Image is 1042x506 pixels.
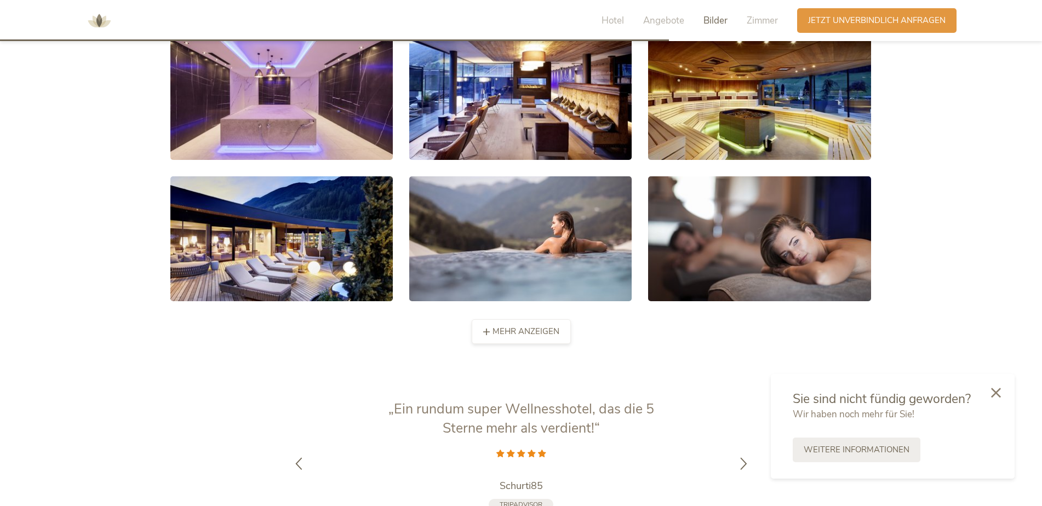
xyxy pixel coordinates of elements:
[643,14,684,27] span: Angebote
[83,16,116,24] a: AMONTI & LUNARIS Wellnessresort
[793,390,971,407] span: Sie sind nicht fündig geworden?
[83,4,116,37] img: AMONTI & LUNARIS Wellnessresort
[793,408,914,421] span: Wir haben noch mehr für Sie!
[703,14,728,27] span: Bilder
[602,14,624,27] span: Hotel
[500,479,543,492] span: Schurti85
[388,400,654,438] span: „Ein rundum super Wellnesshotel, das die 5 Sterne mehr als verdient!“
[493,326,559,337] span: mehr anzeigen
[793,438,920,462] a: Weitere Informationen
[384,479,658,493] a: Schurti85
[804,444,909,456] span: Weitere Informationen
[747,14,778,27] span: Zimmer
[808,15,946,26] span: Jetzt unverbindlich anfragen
